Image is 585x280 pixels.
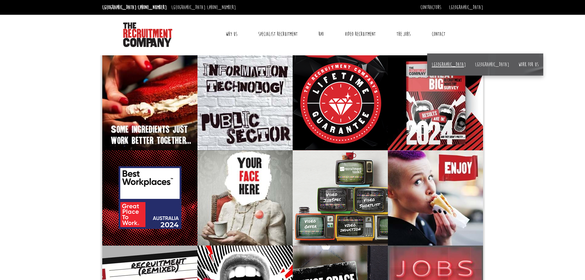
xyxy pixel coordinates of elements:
[392,26,415,42] a: The Jobs
[475,61,509,68] a: [GEOGRAPHIC_DATA]
[427,26,450,42] a: Contact
[207,4,236,11] a: [PHONE_NUMBER]
[101,2,168,12] li: [GEOGRAPHIC_DATA]:
[314,26,328,42] a: RPO
[420,4,441,11] a: Contractors
[254,26,302,42] a: Specialist Recruitment
[518,61,539,68] a: Work for us
[138,4,167,11] a: [PHONE_NUMBER]
[449,4,483,11] a: [GEOGRAPHIC_DATA]
[170,2,237,12] li: [GEOGRAPHIC_DATA]:
[221,26,242,42] a: Why Us
[340,26,380,42] a: Video Recruitment
[432,61,466,68] a: [GEOGRAPHIC_DATA]
[123,22,172,47] img: The Recruitment Company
